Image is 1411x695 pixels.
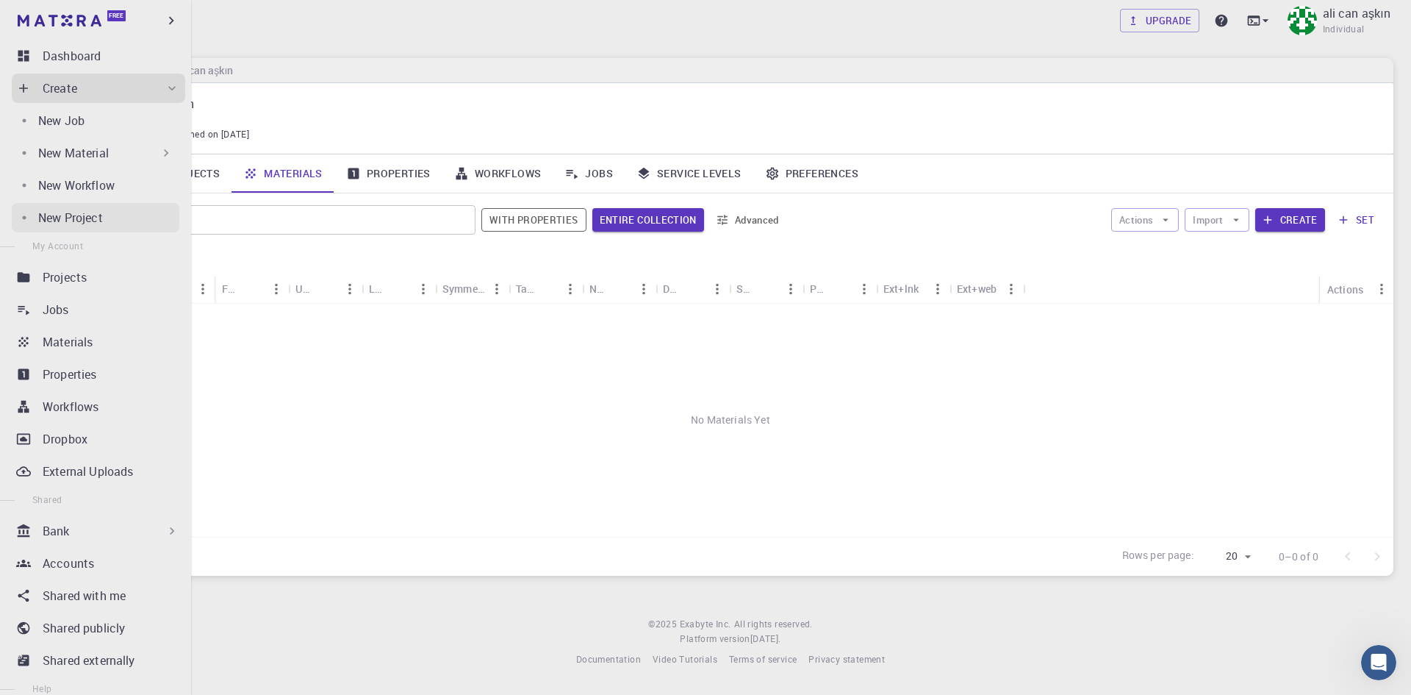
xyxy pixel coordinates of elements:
div: Default [663,274,682,303]
div: Default [656,274,729,303]
div: Lattice [369,274,388,303]
button: Advanced [710,208,786,232]
p: New Material [38,144,109,162]
p: 0–0 of 0 [1279,549,1318,564]
p: ali can aşkın [1323,4,1390,22]
a: Privacy statement [808,652,885,667]
a: Materials [12,327,185,357]
p: Materials [43,333,93,351]
a: New Project [12,203,179,232]
button: Menu [1370,277,1393,301]
p: Bank [43,522,70,540]
a: Jobs [553,154,625,193]
div: Public [810,274,829,303]
span: Privacy statement [808,653,885,665]
iframe: Intercom live chat [1361,645,1396,680]
div: Formula [222,274,241,303]
p: Projects [43,268,87,286]
div: Tags [509,274,582,303]
div: Actions [1320,275,1393,304]
div: Non-periodic [582,274,656,303]
a: Shared externally [12,646,185,675]
span: Help [32,682,52,694]
button: Menu [412,277,435,301]
p: External Uploads [43,463,133,480]
span: All rights reserved. [734,617,813,632]
button: Menu [999,277,1023,301]
a: Preferences [753,154,870,193]
span: Individual [1323,22,1365,37]
a: Accounts [12,549,185,578]
button: Menu [779,277,803,301]
button: set [1331,208,1382,232]
button: Menu [338,277,362,301]
button: Menu [485,277,509,301]
h6: ali can aşkın [168,63,233,79]
img: logo [18,15,101,26]
button: Sort [535,277,559,301]
a: Materials [231,154,334,193]
button: Sort [682,277,705,301]
div: Formula [215,274,288,303]
a: Jobs [12,295,185,324]
div: No Materials Yet [68,304,1393,537]
button: Sort [755,277,779,301]
div: Lattice [362,274,435,303]
p: Shared externally [43,652,135,669]
button: Menu [632,277,656,301]
button: Import [1185,208,1249,232]
a: Properties [12,360,185,389]
button: Sort [608,277,632,301]
div: Ext+web [949,274,1023,303]
div: Unit Cell Formula [295,274,315,303]
div: Unit Cell Formula [288,274,362,303]
a: Projects [12,263,185,292]
p: Dashboard [43,47,101,65]
span: © 2025 [648,617,679,632]
span: Terms of service [729,653,797,665]
button: Sort [315,277,338,301]
p: Properties [43,366,97,383]
p: New Job [38,112,85,129]
a: Workflows [12,392,185,421]
p: ali can aşkın [126,95,1370,113]
span: Documentation [576,653,641,665]
span: Platform version [680,632,750,646]
p: Create [43,79,77,97]
p: Jobs [43,301,69,318]
span: My Account [32,240,83,252]
a: Dashboard [12,41,185,71]
p: Dropbox [43,430,87,448]
button: Sort [388,277,412,301]
a: Properties [334,154,442,193]
div: Symmetry [435,274,509,303]
div: New Material [12,138,179,168]
a: Upgrade [1120,9,1200,32]
button: Menu [852,277,876,301]
a: Dropbox [12,424,185,454]
div: Shared [729,274,803,303]
span: Filter throughout whole library including sets (folders) [592,208,704,232]
button: Menu [559,277,582,301]
a: External Uploads [12,457,185,486]
div: Non-periodic [589,274,608,303]
p: Shared with me [43,587,126,605]
div: Ext+lnk [876,274,949,303]
span: Video Tutorials [653,653,717,665]
button: Menu [926,277,949,301]
button: With properties [481,208,586,232]
p: New Project [38,209,103,227]
span: [DATE] . [750,632,781,644]
div: Tags [516,274,535,303]
div: Bank [12,516,185,546]
a: Video Tutorials [653,652,717,667]
button: Entire collection [592,208,704,232]
p: Accounts [43,555,94,572]
a: Exabyte Inc. [680,617,731,632]
div: 20 [1200,546,1255,567]
span: Destek [29,10,75,24]
span: Joined on [DATE] [176,127,249,142]
a: Terms of service [729,652,797,667]
a: New Workflow [12,171,179,200]
a: Shared with me [12,581,185,610]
